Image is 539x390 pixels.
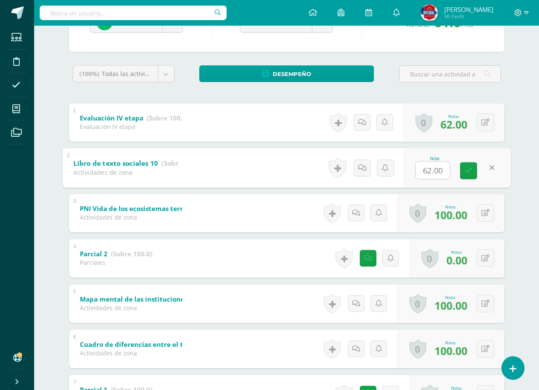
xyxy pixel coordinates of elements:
[80,349,182,357] div: Actividades de zona
[80,304,182,312] div: Actividades de zona
[273,66,311,82] span: Desempeño
[415,113,432,132] a: 0
[434,298,467,313] span: 100.00
[446,249,467,255] div: Nota:
[434,204,467,210] div: Nota:
[80,213,182,221] div: Actividades de zona
[111,249,152,258] strong: (Sobre 100.0)
[73,156,204,170] a: Libro de texto sociales 10 (Sobre 100.0)
[73,66,174,82] a: (100%)Todas las actividades de esta unidad
[80,293,391,306] a: Mapa mental de las instituciones responsables de la recaudación de los impuestos
[80,340,263,349] b: Cuadro de diferencias entre el trabajo formal e informal
[440,113,467,119] div: Nota:
[161,158,204,167] strong: (Sobre 100.0)
[80,123,182,131] div: Evaluación IV etapa
[409,339,426,359] a: 0
[80,295,347,303] b: Mapa mental de las instituciones responsables de la recaudación de los impuestos
[415,156,454,161] div: Nota
[446,253,467,267] span: 0.00
[434,340,467,346] div: Nota:
[80,114,143,122] b: Evaluación IV etapa
[434,343,467,358] span: 100.00
[444,5,493,14] span: [PERSON_NAME]
[80,338,308,352] a: Cuadro de diferencias entre el trabajo formal e informal
[79,70,99,78] span: (100%)
[73,158,158,167] b: Libro de texto sociales 10
[80,249,108,258] b: Parcial 2
[102,70,207,78] span: Todas las actividades de esta unidad
[199,65,374,82] a: Desempeño
[80,204,203,213] b: PNI Vida de los ecosistemas terrestres
[444,13,493,20] span: Mi Perfil
[421,4,438,21] img: 9479b67508c872087c746233754dda3e.png
[416,161,450,179] input: 0-100.0
[409,203,426,223] a: 0
[440,117,467,132] span: 62.00
[80,247,152,261] a: Parcial 2 (Sobre 100.0)
[147,114,188,122] strong: (Sobre 100.0)
[40,6,227,20] input: Busca un usuario...
[409,294,426,314] a: 0
[80,202,248,216] a: PNI Vida de los ecosistemas terrestres
[434,294,467,300] div: Nota:
[399,66,501,82] input: Buscar una actividad aquí...
[421,249,438,268] a: 0
[434,208,467,222] span: 100.00
[461,21,473,29] span: /100
[80,258,152,267] div: Parciales
[73,168,179,176] div: Actividades de zona
[80,111,188,125] a: Evaluación IV etapa (Sobre 100.0)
